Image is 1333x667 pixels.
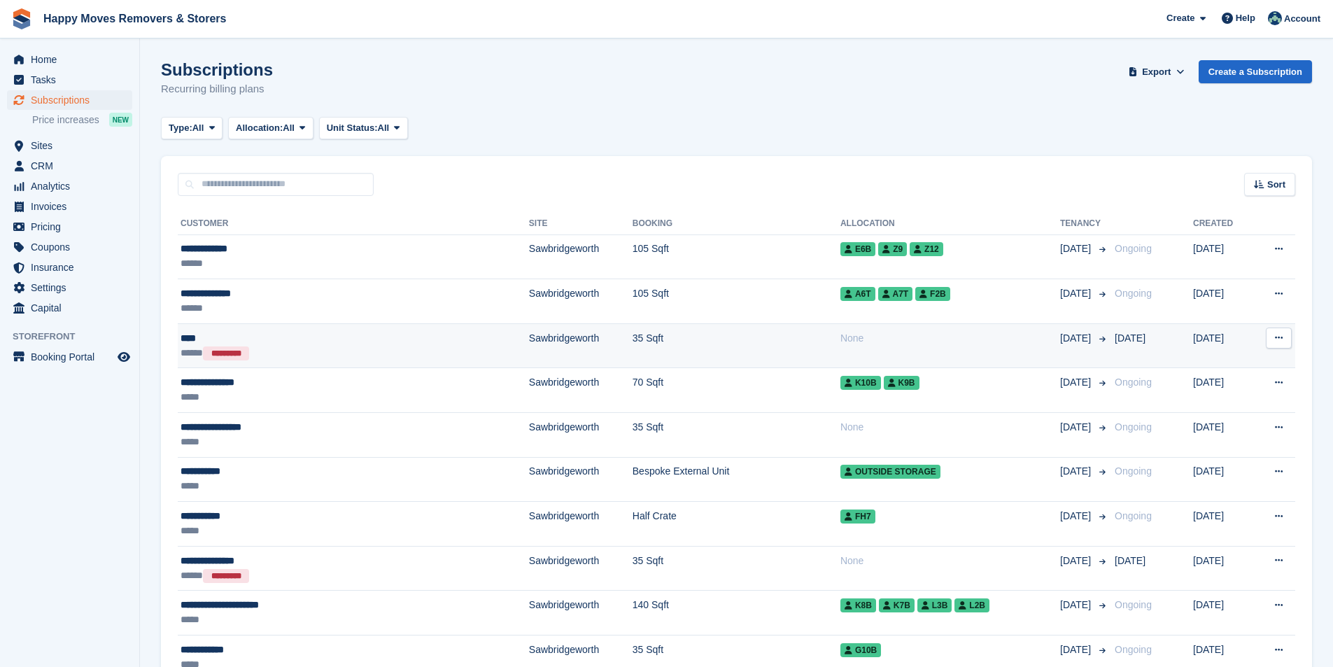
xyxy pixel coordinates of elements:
img: stora-icon-8386f47178a22dfd0bd8f6a31ec36ba5ce8667c1dd55bd0f319d3a0aa187defe.svg [11,8,32,29]
span: [DATE] [1060,375,1094,390]
span: [DATE] [1060,643,1094,657]
td: 70 Sqft [633,368,840,413]
a: menu [7,197,132,216]
span: Unit Status: [327,121,378,135]
span: Analytics [31,176,115,196]
td: Sawbridgeworth [529,323,633,368]
a: menu [7,278,132,297]
span: [DATE] [1060,286,1094,301]
a: Create a Subscription [1199,60,1312,83]
span: FH7 [840,510,875,524]
span: Z12 [910,242,943,256]
div: NEW [109,113,132,127]
td: 140 Sqft [633,591,840,636]
span: Z9 [878,242,907,256]
span: Ongoing [1115,243,1152,254]
td: [DATE] [1193,591,1252,636]
span: Create [1166,11,1194,25]
button: Unit Status: All [319,117,408,140]
th: Created [1193,213,1252,235]
span: Ongoing [1115,510,1152,521]
th: Tenancy [1060,213,1109,235]
th: Booking [633,213,840,235]
td: Sawbridgeworth [529,368,633,413]
span: [DATE] [1115,332,1145,344]
span: K10B [840,376,881,390]
th: Customer [178,213,529,235]
span: A6T [840,287,875,301]
span: All [378,121,390,135]
a: Price increases NEW [32,112,132,127]
td: 35 Sqft [633,546,840,591]
span: Allocation: [236,121,283,135]
a: Happy Moves Removers & Storers [38,7,232,30]
span: Type: [169,121,192,135]
span: L2B [954,598,989,612]
span: [DATE] [1060,554,1094,568]
span: [DATE] [1060,464,1094,479]
p: Recurring billing plans [161,81,273,97]
span: Home [31,50,115,69]
span: [DATE] [1060,331,1094,346]
span: Subscriptions [31,90,115,110]
span: Settings [31,278,115,297]
span: K9B [884,376,919,390]
a: menu [7,156,132,176]
span: [DATE] [1060,598,1094,612]
span: Ongoing [1115,599,1152,610]
td: [DATE] [1193,502,1252,547]
span: Sites [31,136,115,155]
a: menu [7,136,132,155]
span: A7T [878,287,913,301]
span: Ongoing [1115,377,1152,388]
span: Ongoing [1115,421,1152,433]
a: menu [7,298,132,318]
h1: Subscriptions [161,60,273,79]
div: None [840,331,1060,346]
td: [DATE] [1193,368,1252,413]
span: Capital [31,298,115,318]
span: Invoices [31,197,115,216]
span: All [283,121,295,135]
span: Insurance [31,258,115,277]
div: None [840,554,1060,568]
td: Sawbridgeworth [529,591,633,636]
td: Half Crate [633,502,840,547]
span: CRM [31,156,115,176]
td: Sawbridgeworth [529,457,633,502]
span: F2B [915,287,950,301]
button: Export [1126,60,1187,83]
span: Export [1142,65,1171,79]
div: None [840,420,1060,435]
a: menu [7,70,132,90]
span: outside Storage [840,465,940,479]
td: 105 Sqft [633,279,840,324]
td: [DATE] [1193,279,1252,324]
span: K8B [840,598,876,612]
span: Storefront [13,330,139,344]
span: Tasks [31,70,115,90]
a: menu [7,217,132,237]
span: K7B [879,598,915,612]
td: 35 Sqft [633,323,840,368]
td: [DATE] [1193,457,1252,502]
td: Sawbridgeworth [529,413,633,458]
td: [DATE] [1193,234,1252,279]
td: Sawbridgeworth [529,279,633,324]
span: Sort [1267,178,1285,192]
td: [DATE] [1193,413,1252,458]
span: [DATE] [1060,241,1094,256]
span: [DATE] [1060,420,1094,435]
span: Booking Portal [31,347,115,367]
button: Type: All [161,117,223,140]
td: Sawbridgeworth [529,502,633,547]
a: menu [7,258,132,277]
td: Sawbridgeworth [529,234,633,279]
span: Pricing [31,217,115,237]
span: Ongoing [1115,644,1152,655]
span: Coupons [31,237,115,257]
span: All [192,121,204,135]
td: [DATE] [1193,546,1252,591]
td: Sawbridgeworth [529,546,633,591]
span: Ongoing [1115,465,1152,477]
